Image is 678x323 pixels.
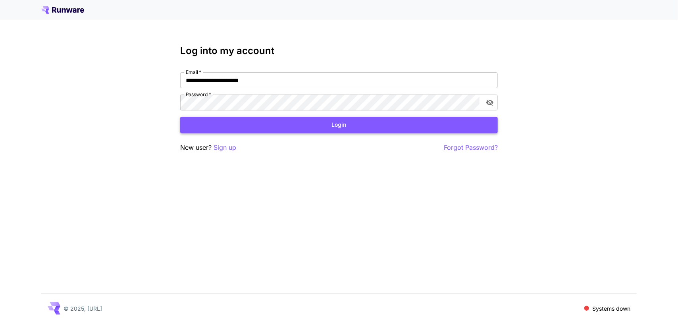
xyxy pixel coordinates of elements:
button: toggle password visibility [483,95,497,110]
button: Forgot Password? [444,143,498,153]
p: Systems down [592,304,630,313]
button: Login [180,117,498,133]
label: Password [186,91,211,98]
label: Email [186,69,201,75]
p: © 2025, [URL] [64,304,102,313]
h3: Log into my account [180,45,498,56]
button: Sign up [214,143,236,153]
p: New user? [180,143,236,153]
